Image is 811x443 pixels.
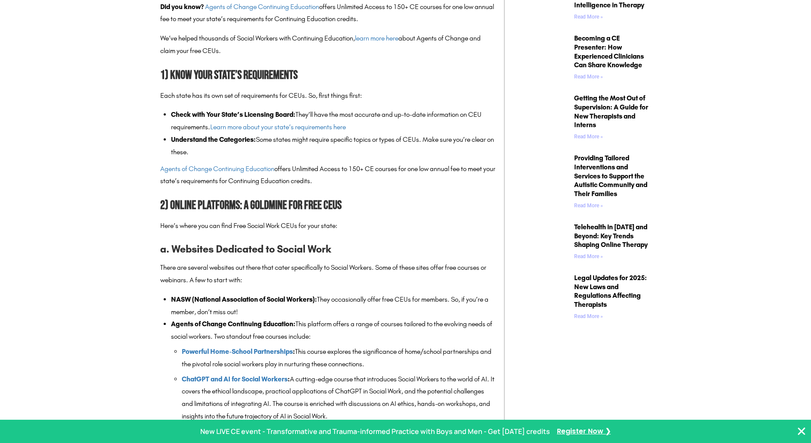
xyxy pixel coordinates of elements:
a: Learn more about your state’s requirements here [210,123,346,131]
a: Read more about Telehealth in 2025 and Beyond: Key Trends Shaping Online Therapy [574,253,603,259]
a: learn more here [355,34,398,42]
li: This platform offers a range of courses tailored to the evolving needs of social workers. Two sta... [171,318,495,422]
strong: Understand the Categories: [171,135,256,144]
p: offers Unlimited Access to 150+ CE courses for one low annual fee to meet your state’s requiremen... [160,1,495,26]
p: Here’s where you can find Free Social Work CEUs for your state: [160,220,495,232]
a: Getting the Most Out of Supervision: A Guide for New Therapists and Interns [574,94,648,129]
strong: Agents of Change Continuing Education: [171,320,295,328]
a: Getting the Most Out of Supervision A Guide for New Therapists and Interns [513,94,569,143]
a: Legal Updates for 2025 New Laws and Regulations Affecting Therapists [513,274,569,323]
a: Powerful Home-School Partnerships [182,347,293,356]
strong: Check with Your State’s Licensing Board: [171,110,295,119]
h2: 1) Know Your State’s Requirements [160,66,495,85]
a: Read more about Providing Tailored Interventions and Services to Support the Autistic Community a... [574,203,603,209]
a: ChatGPT and AI for Social Workers [182,375,288,383]
strong: NASW (National Association of Social Workers): [171,295,317,303]
a: Providing Tailored Interventions and Services to Support the Autistic Community and Their Families [574,154,647,198]
a: Providing Tailored Interventions and Services to Support the Autistic Community [513,154,569,212]
p: New LIVE CE event - Transformative and Trauma-informed Practice with Boys and Men - Get [DATE] cr... [200,425,550,438]
li: They’ll have the most accurate and up-to-date information on CEU requirements. [171,109,495,134]
li: They occasionally offer free CEUs for members. So, if you’re a member, don’t miss out! [171,293,495,318]
a: Telehealth in 2025 and Beyond Key Trends Shaping Online Therapy [513,223,569,263]
h2: 2) Online Platforms: A Goldmine for Free CEUs [160,196,495,215]
img: Legal Updates for 2025 New Laws and Regulations Affecting Therapists [513,274,569,305]
p: offers Unlimited Access to 150+ CE courses for one low annual fee to meet your state’s requiremen... [160,163,495,188]
li: This course explores the significance of home/school partnerships and the pivotal role social wor... [182,346,495,371]
p: We’ve helped thousands of Social Workers with Continuing Education, about Agents of Change and cl... [160,32,495,57]
li: Some states might require specific topics or types of CEUs. Make sure you’re clear on these. [171,134,495,159]
strong: : [182,375,290,383]
a: Telehealth in [DATE] and Beyond: Key Trends Shaping Online Therapy [574,223,648,249]
a: Register Now ❯ [557,425,611,438]
img: Telehealth in 2025 and Beyond Key Trends Shaping Online Therapy [513,223,569,254]
img: Becoming a CE Presenter How Experienced Clinicians Can Share Knowledge [513,34,569,65]
img: Getting the Most Out of Supervision A Guide for New Therapists and Interns [513,94,569,125]
strong: : [182,347,295,356]
a: Becoming a CE Presenter: How Experienced Clinicians Can Share Knowledge [574,34,644,69]
a: Read more about Getting the Most Out of Supervision: A Guide for New Therapists and Interns [574,134,603,140]
a: Read more about Becoming a CE Presenter: How Experienced Clinicians Can Share Knowledge [574,74,603,80]
strong: Did you know? [160,3,204,11]
a: Becoming a CE Presenter How Experienced Clinicians Can Share Knowledge [513,34,569,83]
a: Agents of Change Continuing Education [160,165,274,173]
a: Legal Updates for 2025: New Laws and Regulations Affecting Therapists [574,274,647,309]
button: Close Banner [796,426,807,437]
a: Read more about AI in Mental Health: What Clinicians Need to Know About Artificial Intelligence i... [574,14,603,20]
a: Agents of Change Continuing Education [205,3,319,11]
p: There are several websites out there that cater specifically to Social Workers. Some of these sit... [160,262,495,287]
p: Each state has its own set of requirements for CEUs. So, first things first: [160,90,495,102]
h3: a. Websites Dedicated to Social Work [160,241,495,257]
img: Providing Tailored Interventions and Services to Support the Autistic Community [513,154,569,185]
li: A cutting-edge course that introduces Social Workers to the world of AI. It covers the ethical la... [182,373,495,423]
a: Read more about Legal Updates for 2025: New Laws and Regulations Affecting Therapists [574,313,603,319]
